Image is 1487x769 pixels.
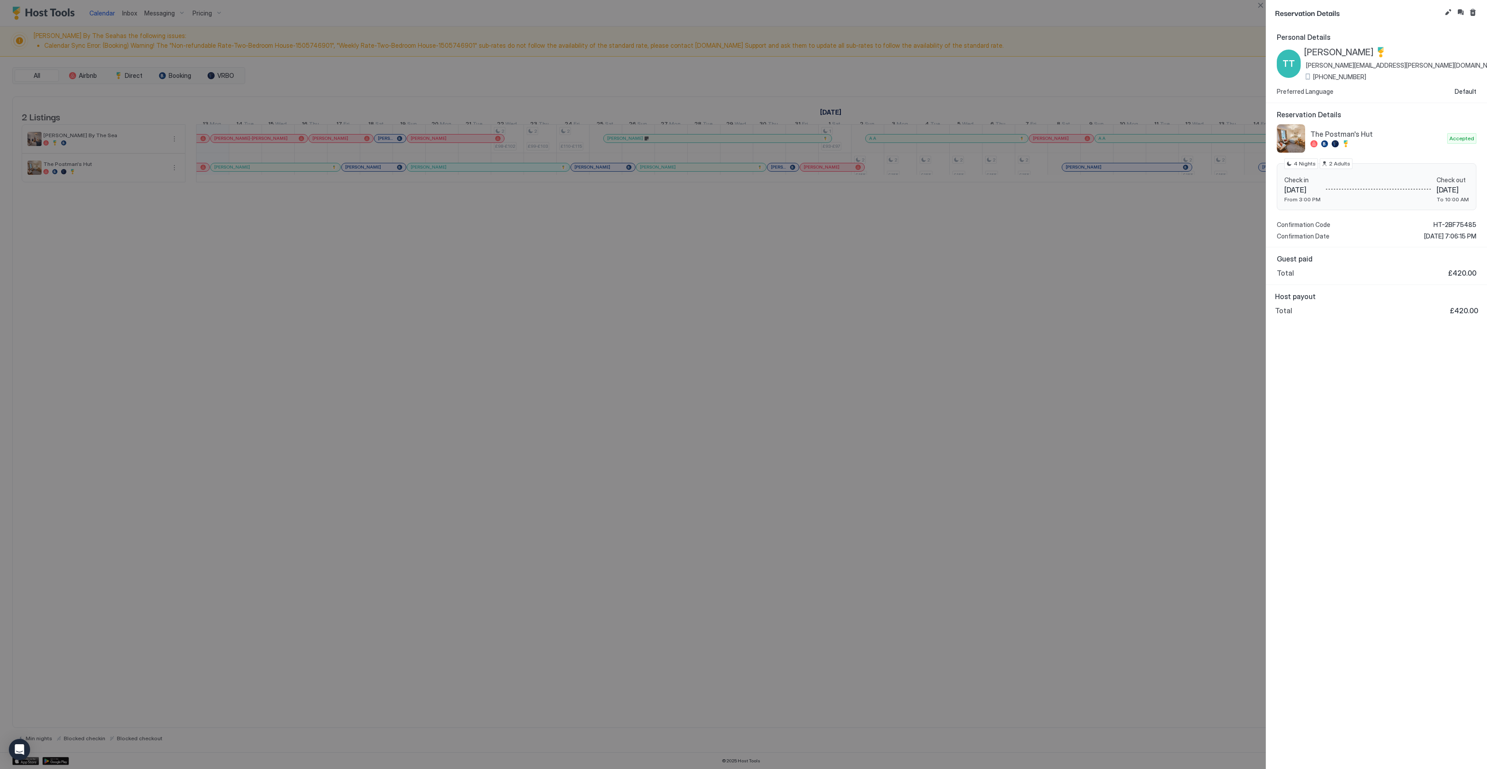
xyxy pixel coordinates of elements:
span: Total [1277,269,1294,277]
span: [DATE] [1284,185,1321,194]
span: Reservation Details [1275,7,1441,18]
span: Confirmation Code [1277,221,1330,229]
span: From 3:00 PM [1284,196,1321,203]
span: 4 Nights [1294,160,1316,168]
span: Guest paid [1277,254,1476,263]
span: Personal Details [1277,33,1476,42]
span: [DATE] [1437,185,1469,194]
span: £420.00 [1448,269,1476,277]
span: £420.00 [1450,306,1478,315]
span: [PERSON_NAME] [1304,47,1374,58]
span: Confirmation Date [1277,232,1329,240]
div: Open Intercom Messenger [9,739,30,760]
span: TT [1283,57,1295,70]
button: Cancel reservation [1468,7,1478,18]
span: Default [1455,88,1476,96]
span: [DATE] 7:06:15 PM [1424,232,1476,240]
span: Reservation Details [1277,110,1476,119]
span: Accepted [1449,135,1474,142]
span: The Postman's Hut [1310,130,1444,138]
span: Total [1275,306,1292,315]
span: [PHONE_NUMBER] [1313,73,1366,81]
button: Edit reservation [1443,7,1453,18]
button: Inbox [1455,7,1466,18]
span: Host payout [1275,292,1478,301]
span: Check in [1284,176,1321,184]
span: To 10:00 AM [1437,196,1469,203]
span: HT-2BF75485 [1433,221,1476,229]
span: Check out [1437,176,1469,184]
span: Preferred Language [1277,88,1333,96]
div: listing image [1277,124,1305,153]
span: 2 Adults [1329,160,1350,168]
